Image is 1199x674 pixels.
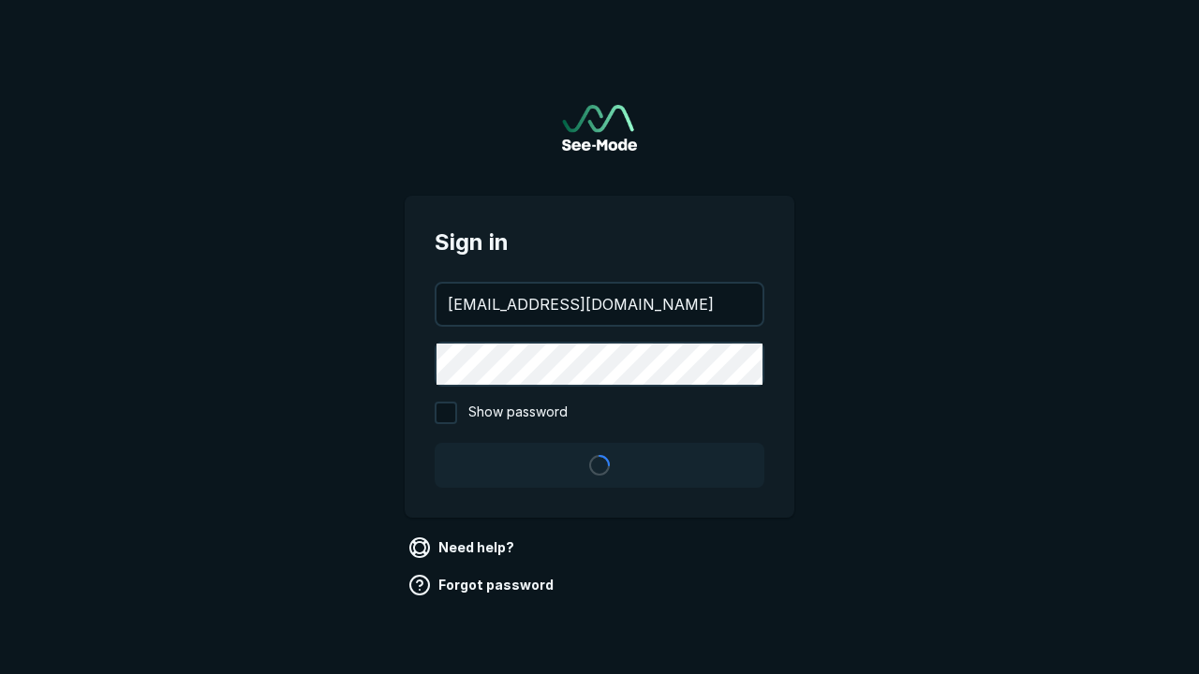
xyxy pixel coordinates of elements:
a: Go to sign in [562,105,637,151]
a: Need help? [405,533,522,563]
input: your@email.com [437,284,762,325]
span: Sign in [435,226,764,259]
img: See-Mode Logo [562,105,637,151]
a: Forgot password [405,570,561,600]
span: Show password [468,402,568,424]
